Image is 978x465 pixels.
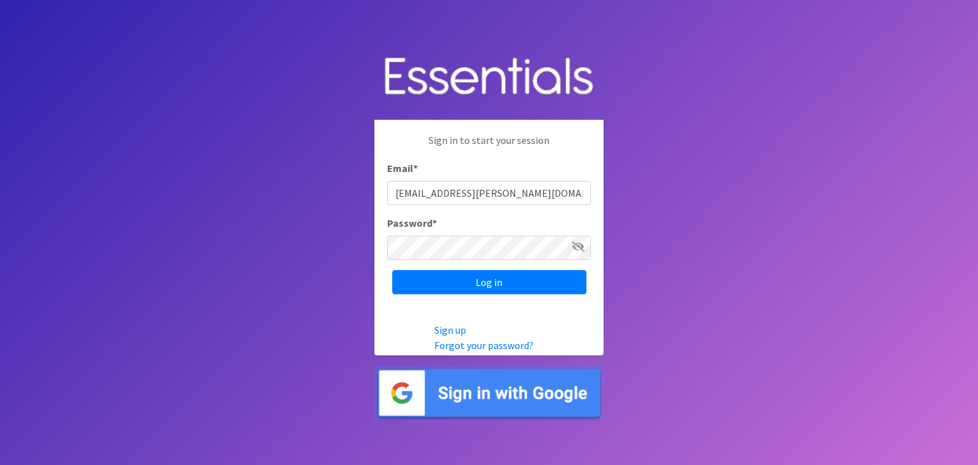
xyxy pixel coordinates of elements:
[434,339,534,352] a: Forgot your password?
[413,162,418,175] abbr: required
[387,215,437,231] label: Password
[434,324,466,336] a: Sign up
[374,366,604,421] img: Sign in with Google
[374,45,604,110] img: Human Essentials
[387,132,591,161] p: Sign in to start your session
[432,217,437,229] abbr: required
[387,161,418,176] label: Email
[392,270,586,294] input: Log in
